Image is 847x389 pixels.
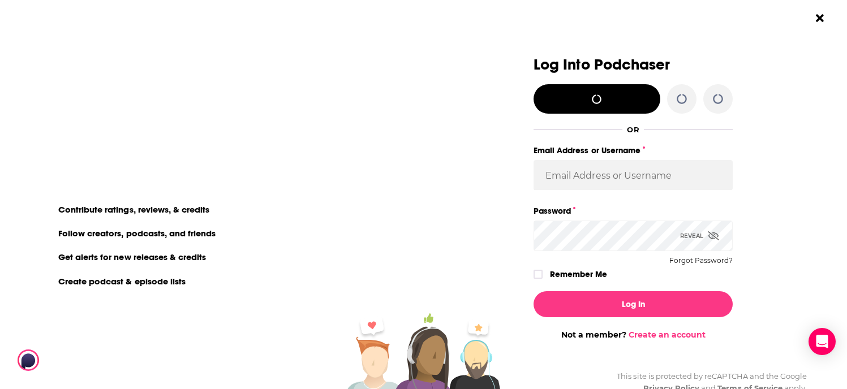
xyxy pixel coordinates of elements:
[534,291,733,317] button: Log In
[534,160,733,191] input: Email Address or Username
[629,330,706,340] a: Create an account
[534,204,733,218] label: Password
[809,7,831,29] button: Close Button
[680,221,719,251] div: Reveal
[627,125,639,134] div: OR
[51,202,218,217] li: Contribute ratings, reviews, & credits
[51,249,214,264] li: Get alerts for new releases & credits
[51,182,278,193] li: On Podchaser you can:
[809,328,836,355] div: Open Intercom Messenger
[18,349,126,371] img: Podchaser - Follow, Share and Rate Podcasts
[534,57,733,73] h3: Log Into Podchaser
[106,59,217,75] a: create an account
[534,330,733,340] div: Not a member?
[51,274,194,288] li: Create podcast & episode lists
[534,143,733,158] label: Email Address or Username
[51,226,224,240] li: Follow creators, podcasts, and friends
[550,267,607,282] label: Remember Me
[18,349,117,371] a: Podchaser - Follow, Share and Rate Podcasts
[669,257,733,265] button: Forgot Password?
